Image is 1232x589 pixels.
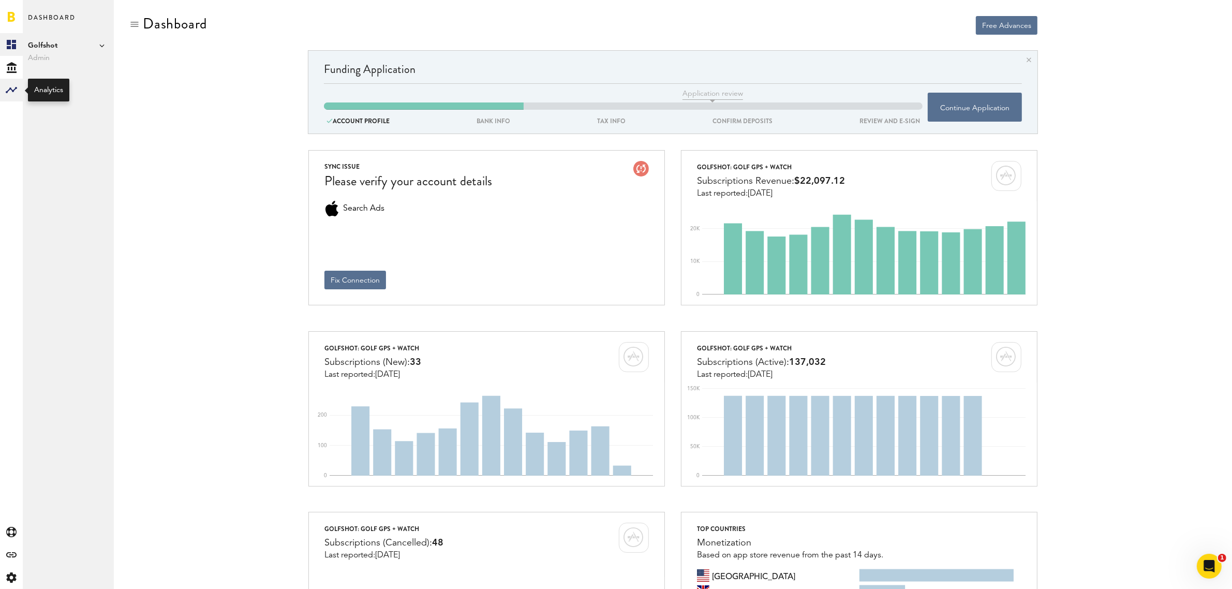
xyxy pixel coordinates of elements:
button: Free Advances [976,16,1037,35]
div: Analytics [34,85,63,95]
div: REVIEW AND E-SIGN [857,115,923,127]
text: 0 [324,473,327,478]
span: Application review [682,89,743,100]
div: ACCOUNT PROFILE [324,115,392,127]
div: Last reported: [324,370,421,379]
span: 48 [432,538,443,548]
div: tax info [595,115,628,127]
span: 137,032 [789,358,826,367]
div: Last reported: [697,189,845,198]
text: 100K [687,415,700,420]
span: 33 [410,358,421,367]
text: 100 [318,443,327,448]
div: Funding Application [324,61,1022,83]
div: Monetization [697,535,883,551]
iframe: Intercom live chat [1197,554,1222,579]
img: card-marketplace-itunes.svg [619,342,649,372]
div: Subscriptions (Cancelled): [324,535,443,551]
div: Last reported: [697,370,826,379]
text: 20K [690,226,700,231]
span: [DATE] [375,371,400,379]
text: 50K [690,444,700,449]
div: Golfshot: Golf GPS + Watch [697,161,845,173]
div: Golfshot: Golf GPS + Watch [697,342,826,355]
img: card-marketplace-itunes.svg [619,523,649,553]
text: 200 [318,413,327,418]
span: United States [712,569,795,582]
text: 0 [696,292,700,297]
div: Last reported: [324,551,443,560]
div: Golfshot: Golf GPS + Watch [324,342,421,355]
div: SYNC ISSUE [324,161,492,172]
span: Golfshot [28,39,109,52]
img: card-marketplace-itunes.svg [991,161,1021,191]
button: Fix Connection [324,271,386,289]
div: Based on app store revenue from the past 14 days. [697,551,883,560]
div: confirm deposits [710,115,775,127]
text: 10K [690,259,700,264]
div: Please verify your account details [324,172,492,190]
div: BANK INFO [474,115,513,127]
span: [DATE] [748,371,773,379]
div: Golfshot: Golf GPS + Watch [324,523,443,535]
button: Continue Application [928,93,1022,122]
span: 1 [1218,554,1226,562]
div: Subscriptions (New): [324,355,421,370]
span: Dashboard [28,11,76,33]
span: [DATE] [375,551,400,559]
div: Subscriptions Revenue: [697,173,845,189]
span: [DATE] [748,189,773,198]
text: 0 [696,473,700,478]
span: Support [21,7,58,17]
span: Search Ads [343,201,384,216]
img: card-marketplace-itunes.svg [991,342,1021,372]
div: Top countries [697,523,883,535]
div: Dashboard [143,16,207,32]
div: Subscriptions (Active): [697,355,826,370]
span: Admin [28,52,109,64]
img: us.svg [697,569,709,582]
text: 150K [687,386,700,391]
div: Search Ads [324,201,340,216]
img: account-issue.svg [633,161,649,176]
span: $22,097.12 [794,176,845,186]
